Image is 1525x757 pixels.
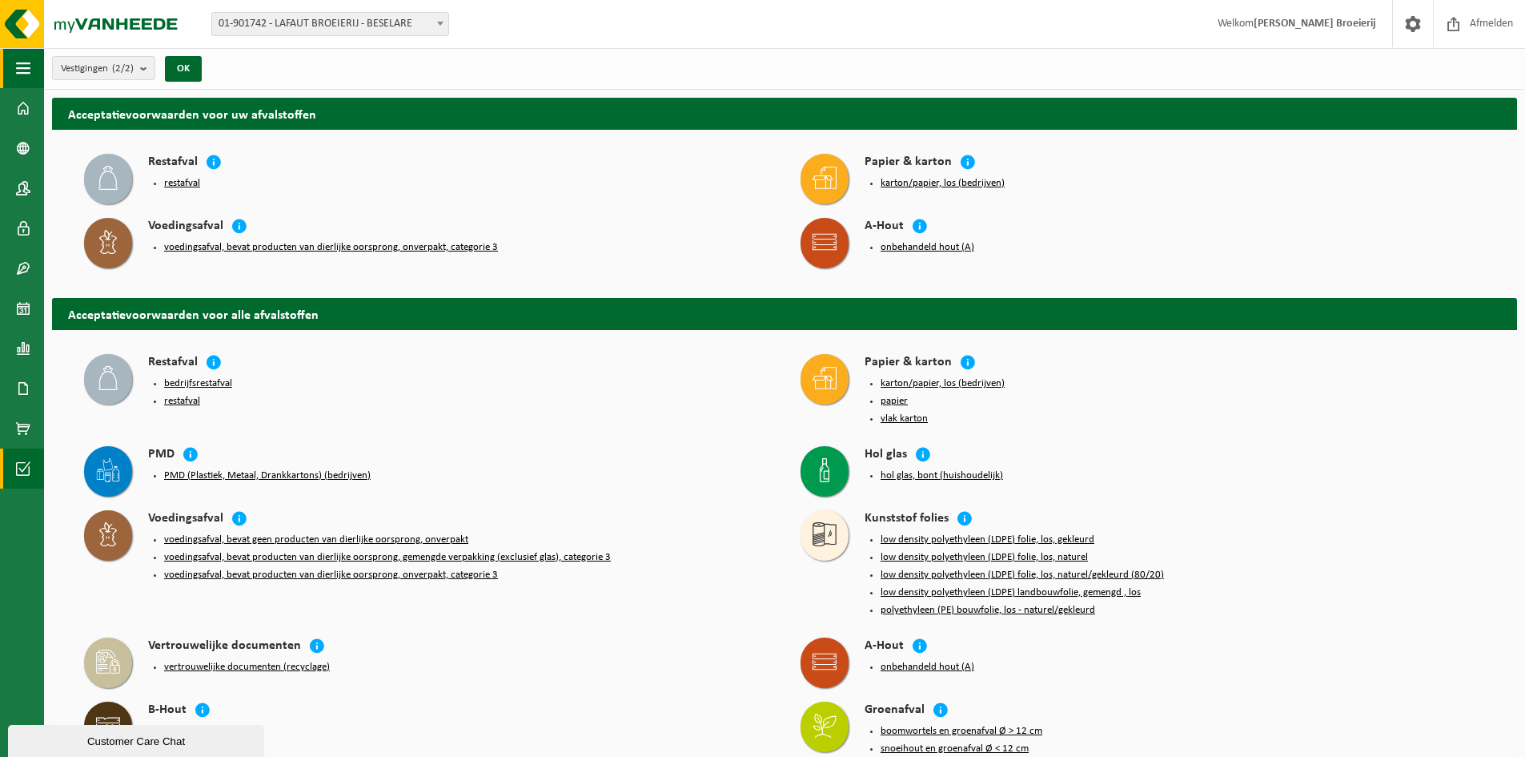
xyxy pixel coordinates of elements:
[211,12,449,36] span: 01-901742 - LAFAUT BROEIERIJ - BESELARE
[881,395,908,408] button: papier
[881,241,974,254] button: onbehandeld hout (A)
[52,98,1517,129] h2: Acceptatievoorwaarden voor uw afvalstoffen
[865,354,952,372] h4: Papier & karton
[148,702,187,720] h4: B-Hout
[8,722,267,757] iframe: chat widget
[881,551,1088,564] button: low density polyethyleen (LDPE) folie, los, naturel
[61,57,134,81] span: Vestigingen
[165,56,202,82] button: OK
[212,13,448,35] span: 01-901742 - LAFAUT BROEIERIJ - BESELARE
[865,218,904,236] h4: A-Hout
[881,743,1029,755] button: snoeihout en groenafval Ø < 12 cm
[148,446,175,465] h4: PMD
[881,604,1095,617] button: polyethyleen (PE) bouwfolie, los - naturel/gekleurd
[881,725,1042,738] button: boomwortels en groenafval Ø > 12 cm
[865,638,904,656] h4: A-Hout
[164,569,498,582] button: voedingsafval, bevat producten van dierlijke oorsprong, onverpakt, categorie 3
[865,154,952,172] h4: Papier & karton
[148,354,198,372] h4: Restafval
[164,241,498,254] button: voedingsafval, bevat producten van dierlijke oorsprong, onverpakt, categorie 3
[881,586,1141,599] button: low density polyethyleen (LDPE) landbouwfolie, gemengd , los
[148,154,198,172] h4: Restafval
[148,218,223,236] h4: Voedingsafval
[52,298,1517,329] h2: Acceptatievoorwaarden voor alle afvalstoffen
[164,395,200,408] button: restafval
[865,702,925,720] h4: Groenafval
[881,413,928,425] button: vlak karton
[865,446,907,465] h4: Hol glas
[164,551,611,564] button: voedingsafval, bevat producten van dierlijke oorsprong, gemengde verpakking (exclusief glas), cat...
[164,534,468,546] button: voedingsafval, bevat geen producten van dierlijke oorsprong, onverpakt
[881,177,1005,190] button: karton/papier, los (bedrijven)
[164,661,330,674] button: vertrouwelijke documenten (recyclage)
[164,469,371,482] button: PMD (Plastiek, Metaal, Drankkartons) (bedrijven)
[881,469,1003,482] button: hol glas, bont (huishoudelijk)
[881,534,1094,546] button: low density polyethyleen (LDPE) folie, los, gekleurd
[164,377,232,390] button: bedrijfsrestafval
[52,56,155,80] button: Vestigingen(2/2)
[865,510,949,529] h4: Kunststof folies
[112,63,134,74] count: (2/2)
[148,638,301,656] h4: Vertrouwelijke documenten
[1254,18,1376,30] strong: [PERSON_NAME] Broeierij
[881,661,974,674] button: onbehandeld hout (A)
[881,377,1005,390] button: karton/papier, los (bedrijven)
[148,510,223,529] h4: Voedingsafval
[164,177,200,190] button: restafval
[881,569,1164,582] button: low density polyethyleen (LDPE) folie, los, naturel/gekleurd (80/20)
